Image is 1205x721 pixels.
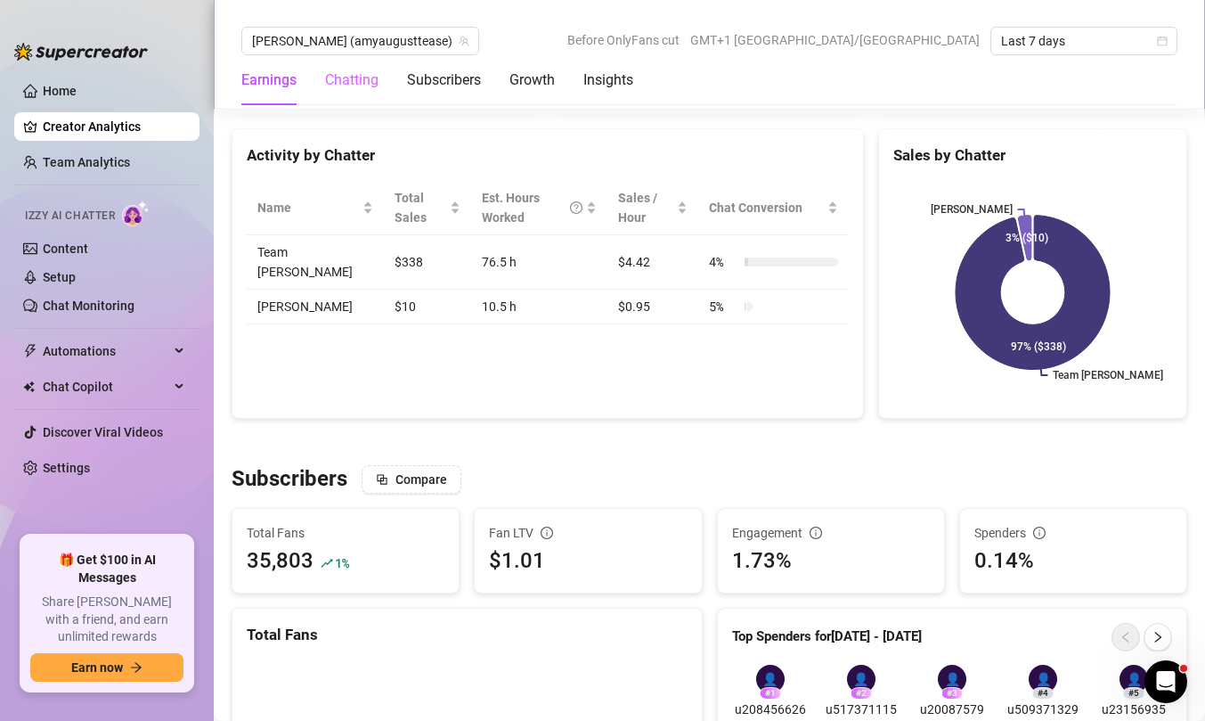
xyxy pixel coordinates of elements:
[23,381,35,393] img: Chat Copilot
[482,188,582,227] div: Est. Hours Worked
[567,27,680,53] span: Before OnlyFans cut
[732,700,809,719] span: u208456626
[43,425,163,439] a: Discover Viral Videos
[732,545,930,578] div: 1.73%
[974,545,1172,578] div: 0.14%
[384,235,471,290] td: $338
[247,181,384,235] th: Name
[471,235,607,290] td: 76.5 h
[618,188,673,227] span: Sales / Hour
[1157,36,1168,46] span: calendar
[247,290,384,324] td: [PERSON_NAME]
[607,290,698,324] td: $0.95
[1001,28,1167,54] span: Last 7 days
[395,472,447,487] span: Compare
[43,84,77,98] a: Home
[384,290,471,324] td: $10
[941,687,963,700] div: # 3
[851,687,872,700] div: # 2
[709,252,737,272] span: 4 %
[384,181,471,235] th: Total Sales
[489,523,687,543] div: Fan LTV
[583,70,633,91] div: Insights
[43,112,185,141] a: Creator Analytics
[459,36,469,46] span: team
[938,665,966,693] div: 👤
[407,70,481,91] div: Subscribers
[570,188,582,227] span: question-circle
[1152,631,1164,643] span: right
[362,465,461,494] button: Compare
[1029,665,1057,693] div: 👤
[810,527,822,539] span: info-circle
[893,143,1172,168] div: Sales by Chatter
[760,687,781,700] div: # 1
[30,594,183,646] span: Share [PERSON_NAME] with a friend, and earn unlimited rewards
[395,188,446,227] span: Total Sales
[1144,660,1187,703] iframe: Intercom live chat
[321,557,333,569] span: rise
[732,627,922,648] article: Top Spenders for [DATE] - [DATE]
[1120,665,1148,693] div: 👤
[252,28,468,54] span: Amy (amyaugusttease)
[232,465,347,494] h3: Subscribers
[471,290,607,324] td: 10.5 h
[1053,369,1163,381] text: Team [PERSON_NAME]
[1005,700,1081,719] span: u509371329
[43,270,76,284] a: Setup
[1033,527,1046,539] span: info-circle
[247,545,313,578] div: 35,803
[509,70,555,91] div: Growth
[14,43,148,61] img: logo-BBDzfeDw.svg
[335,554,348,571] span: 1 %
[931,203,1013,216] text: [PERSON_NAME]
[325,70,379,91] div: Chatting
[489,545,687,578] div: $1.01
[122,201,150,226] img: AI Chatter
[43,155,130,169] a: Team Analytics
[247,623,688,647] div: Total Fans
[1095,700,1172,719] span: u23156935
[25,208,115,225] span: Izzy AI Chatter
[541,527,553,539] span: info-circle
[43,337,169,365] span: Automations
[257,198,359,217] span: Name
[130,661,142,674] span: arrow-right
[690,27,980,53] span: GMT+1 [GEOGRAPHIC_DATA]/[GEOGRAPHIC_DATA]
[43,299,134,313] a: Chat Monitoring
[43,242,88,256] a: Content
[914,700,990,719] span: u20087579
[23,344,37,358] span: thunderbolt
[1123,687,1144,700] div: # 5
[709,198,824,217] span: Chat Conversion
[823,700,900,719] span: u517371115
[30,552,183,586] span: 🎁 Get $100 in AI Messages
[709,297,737,316] span: 5 %
[607,235,698,290] td: $4.42
[732,523,930,543] div: Engagement
[376,473,388,486] span: block
[698,181,849,235] th: Chat Conversion
[30,653,183,682] button: Earn nowarrow-right
[71,660,123,675] span: Earn now
[847,665,875,693] div: 👤
[43,461,90,475] a: Settings
[241,70,297,91] div: Earnings
[756,665,785,693] div: 👤
[1032,687,1054,700] div: # 4
[43,373,169,401] span: Chat Copilot
[974,523,1172,543] div: Spenders
[607,181,698,235] th: Sales / Hour
[247,523,444,543] span: Total Fans
[247,235,384,290] td: Team [PERSON_NAME]
[247,143,849,168] div: Activity by Chatter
